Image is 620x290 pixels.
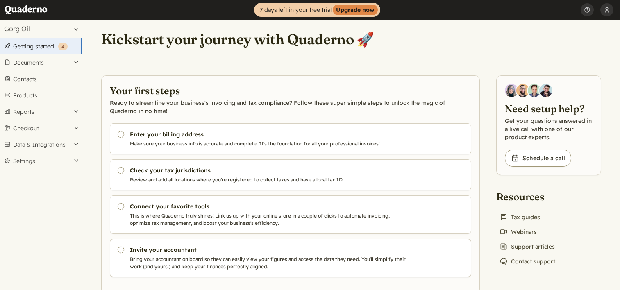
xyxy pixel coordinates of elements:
[130,140,409,147] p: Make sure your business info is accurate and complete. It's the foundation for all your professio...
[496,226,540,238] a: Webinars
[110,84,471,97] h2: Your first steps
[539,84,552,97] img: Javier Rubio, DevRel at Quaderno
[101,30,375,48] h1: Kickstart your journey with Quaderno 🚀
[130,212,409,227] p: This is where Quaderno truly shines! Link us up with your online store in a couple of clicks to a...
[130,176,409,184] p: Review and add all locations where you're registered to collect taxes and have a local tax ID.
[528,84,541,97] img: Ivo Oltmans, Business Developer at Quaderno
[505,150,571,167] a: Schedule a call
[496,241,558,252] a: Support articles
[496,211,543,223] a: Tax guides
[110,99,471,115] p: Ready to streamline your business's invoicing and tax compliance? Follow these super simple steps...
[130,202,409,211] h3: Connect your favorite tools
[130,256,409,270] p: Bring your accountant on board so they can easily view your figures and access the data they need...
[333,5,378,15] strong: Upgrade now
[505,102,593,115] h2: Need setup help?
[505,84,518,97] img: Diana Carrasco, Account Executive at Quaderno
[516,84,529,97] img: Jairo Fumero, Account Executive at Quaderno
[130,130,409,138] h3: Enter your billing address
[130,246,409,254] h3: Invite your accountant
[110,239,471,277] a: Invite your accountant Bring your accountant on board so they can easily view your figures and ac...
[110,195,471,234] a: Connect your favorite tools This is where Quaderno truly shines! Link us up with your online stor...
[61,43,64,50] span: 4
[496,256,559,267] a: Contact support
[110,159,471,190] a: Check your tax jurisdictions Review and add all locations where you're registered to collect taxe...
[496,190,559,203] h2: Resources
[254,3,380,17] a: 7 days left in your free trialUpgrade now
[130,166,409,174] h3: Check your tax jurisdictions
[505,117,593,141] p: Get your questions answered in a live call with one of our product experts.
[110,123,471,154] a: Enter your billing address Make sure your business info is accurate and complete. It's the founda...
